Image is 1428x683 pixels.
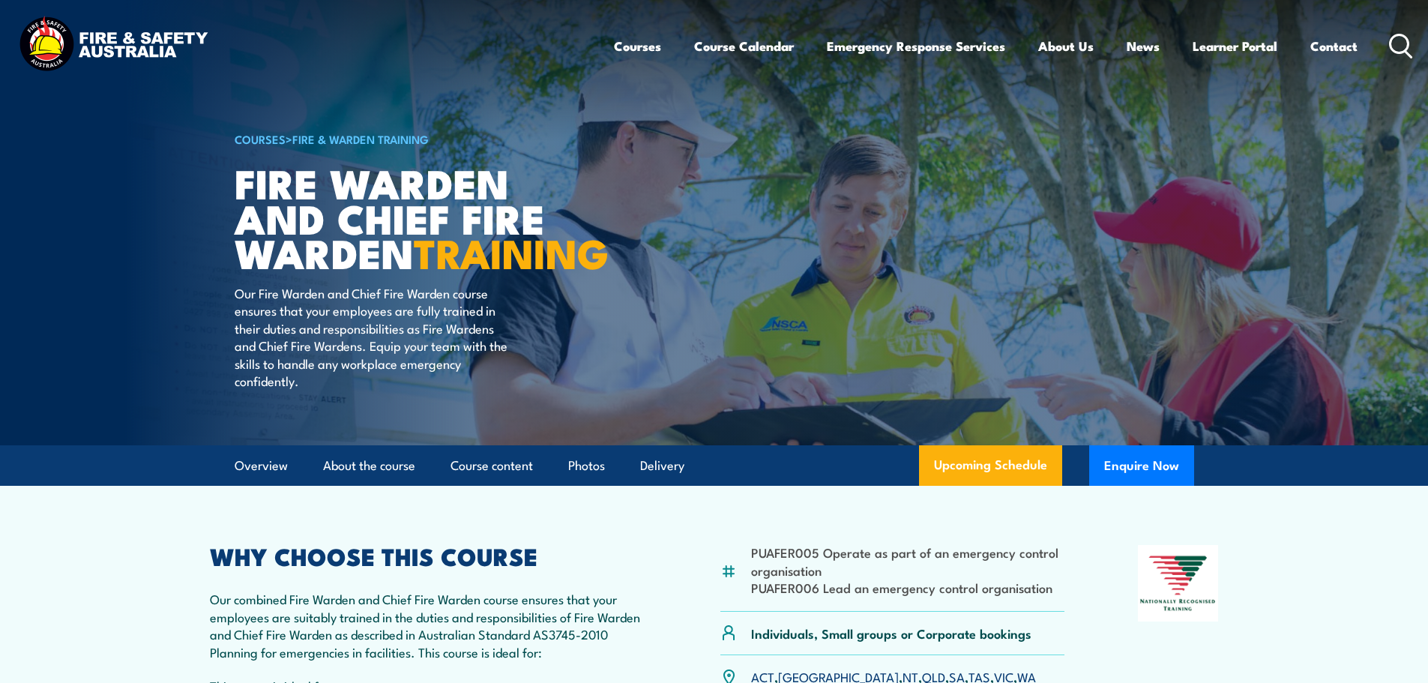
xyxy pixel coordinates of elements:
a: Learner Portal [1193,26,1277,66]
a: Delivery [640,446,684,486]
button: Enquire Now [1089,445,1194,486]
a: Upcoming Schedule [919,445,1062,486]
li: PUAFER006 Lead an emergency control organisation [751,579,1065,596]
a: Photos [568,446,605,486]
p: Our combined Fire Warden and Chief Fire Warden course ensures that your employees are suitably tr... [210,590,648,661]
h1: Fire Warden and Chief Fire Warden [235,165,605,270]
a: Course content [451,446,533,486]
p: Individuals, Small groups or Corporate bookings [751,625,1031,642]
a: Overview [235,446,288,486]
li: PUAFER005 Operate as part of an emergency control organisation [751,544,1065,579]
a: About Us [1038,26,1094,66]
strong: TRAINING [414,220,609,283]
p: Our Fire Warden and Chief Fire Warden course ensures that your employees are fully trained in the... [235,284,508,389]
a: COURSES [235,130,286,147]
a: Fire & Warden Training [292,130,429,147]
a: Emergency Response Services [827,26,1005,66]
a: About the course [323,446,415,486]
a: Courses [614,26,661,66]
a: Course Calendar [694,26,794,66]
a: Contact [1310,26,1358,66]
img: Nationally Recognised Training logo. [1138,545,1219,622]
a: News [1127,26,1160,66]
h6: > [235,130,605,148]
h2: WHY CHOOSE THIS COURSE [210,545,648,566]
